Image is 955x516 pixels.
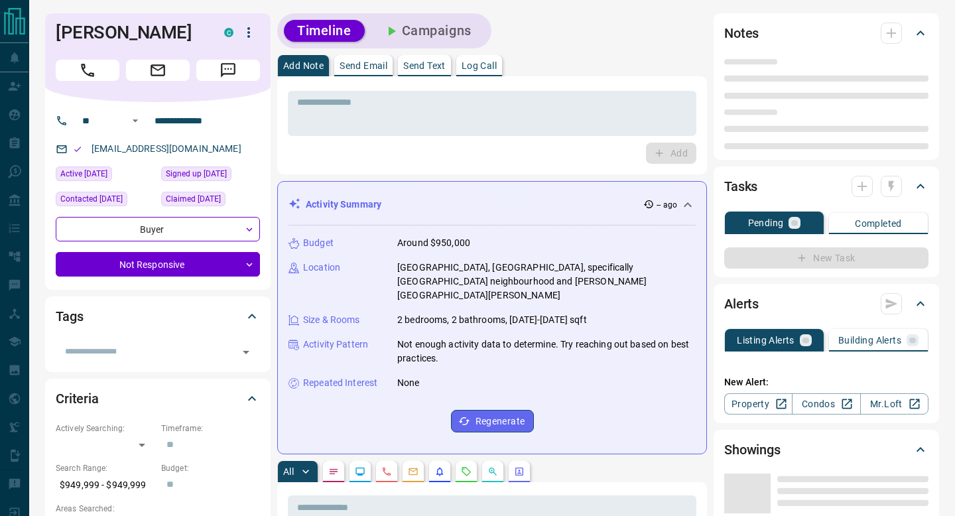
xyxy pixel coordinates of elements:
p: Building Alerts [838,336,901,345]
span: Signed up [DATE] [166,167,227,180]
h1: [PERSON_NAME] [56,22,204,43]
h2: Tags [56,306,83,327]
p: New Alert: [724,375,928,389]
p: Activity Summary [306,198,381,212]
a: Mr.Loft [860,393,928,415]
div: Tags [56,300,260,332]
button: Open [127,113,143,129]
div: condos.ca [224,28,233,37]
div: Buyer [56,217,260,241]
button: Campaigns [370,20,485,42]
span: Contacted [DATE] [60,192,123,206]
button: Regenerate [451,410,534,432]
p: [GEOGRAPHIC_DATA], [GEOGRAPHIC_DATA], specifically [GEOGRAPHIC_DATA] neighbourhood and [PERSON_NA... [397,261,696,302]
p: Actively Searching: [56,422,155,434]
a: Condos [792,393,860,415]
span: Claimed [DATE] [166,192,221,206]
p: Location [303,261,340,275]
svg: Notes [328,466,339,477]
svg: Opportunities [487,466,498,477]
p: Listing Alerts [737,336,795,345]
p: Areas Searched: [56,503,260,515]
p: Activity Pattern [303,338,368,352]
p: Completed [855,219,902,228]
p: Timeframe: [161,422,260,434]
a: Property [724,393,793,415]
div: Tue Aug 19 2025 [56,192,155,210]
p: Not enough activity data to determine. Try reaching out based on best practices. [397,338,696,365]
div: Alerts [724,288,928,320]
p: Budget [303,236,334,250]
p: Around $950,000 [397,236,470,250]
div: Showings [724,434,928,466]
svg: Requests [461,466,472,477]
p: Send Email [340,61,387,70]
button: Open [237,343,255,361]
div: Notes [724,17,928,49]
p: 2 bedrooms, 2 bathrooms, [DATE]-[DATE] sqft [397,313,587,327]
p: Size & Rooms [303,313,360,327]
div: Sat Sep 13 2025 [56,166,155,185]
p: Send Text [403,61,446,70]
p: All [283,467,294,476]
span: Email [126,60,190,81]
p: Log Call [462,61,497,70]
p: None [397,376,420,390]
svg: Agent Actions [514,466,525,477]
p: Search Range: [56,462,155,474]
svg: Lead Browsing Activity [355,466,365,477]
a: [EMAIL_ADDRESS][DOMAIN_NAME] [92,143,241,154]
div: Criteria [56,383,260,415]
span: Active [DATE] [60,167,107,180]
span: Message [196,60,260,81]
h2: Notes [724,23,759,44]
div: Tasks [724,170,928,202]
svg: Emails [408,466,418,477]
p: Budget: [161,462,260,474]
p: Add Note [283,61,324,70]
h2: Showings [724,439,781,460]
p: -- ago [657,199,677,211]
div: Not Responsive [56,252,260,277]
p: Repeated Interest [303,376,377,390]
svg: Email Valid [73,145,82,154]
h2: Alerts [724,293,759,314]
p: Pending [748,218,784,227]
h2: Criteria [56,388,99,409]
p: $949,999 - $949,999 [56,474,155,496]
svg: Calls [381,466,392,477]
div: Fri Mar 29 2024 [161,166,260,185]
button: Timeline [284,20,365,42]
svg: Listing Alerts [434,466,445,477]
div: Activity Summary-- ago [288,192,696,217]
span: Call [56,60,119,81]
div: Fri Mar 29 2024 [161,192,260,210]
h2: Tasks [724,176,757,197]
